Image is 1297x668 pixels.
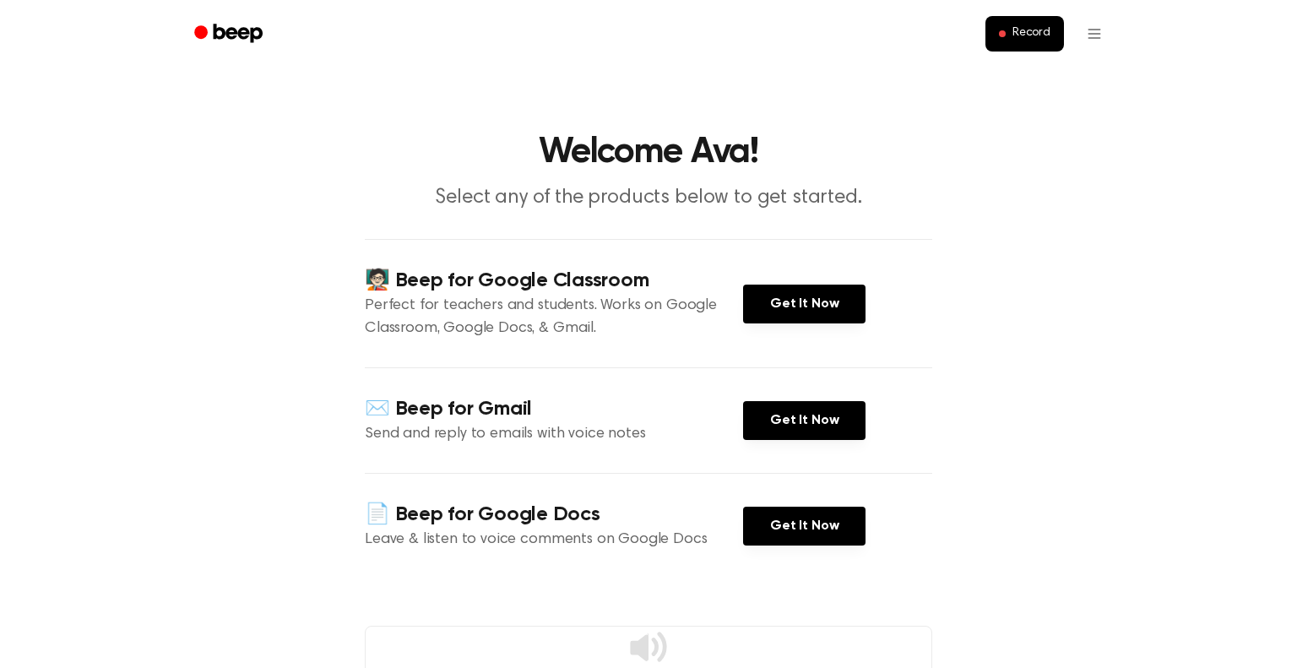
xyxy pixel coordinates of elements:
button: Open menu [1074,14,1115,54]
span: Record [1012,26,1050,41]
p: Select any of the products below to get started. [324,184,973,212]
a: Get It Now [743,285,866,323]
a: Beep [182,18,278,51]
p: Perfect for teachers and students. Works on Google Classroom, Google Docs, & Gmail. [365,295,743,340]
p: Send and reply to emails with voice notes [365,423,743,446]
h4: ✉️ Beep for Gmail [365,395,743,423]
p: Leave & listen to voice comments on Google Docs [365,529,743,551]
button: Record [985,16,1064,52]
h1: Welcome Ava! [216,135,1081,171]
h4: 📄 Beep for Google Docs [365,501,743,529]
h4: 🧑🏻‍🏫 Beep for Google Classroom [365,267,743,295]
a: Get It Now [743,401,866,440]
a: Get It Now [743,507,866,546]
